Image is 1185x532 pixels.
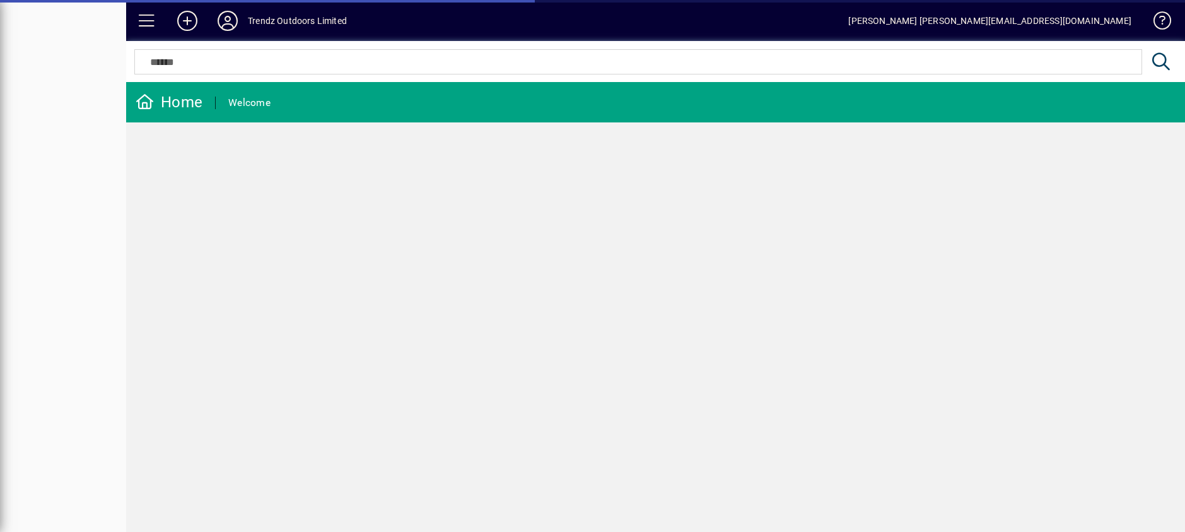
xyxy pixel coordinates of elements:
div: Trendz Outdoors Limited [248,11,347,31]
button: Add [167,9,207,32]
button: Profile [207,9,248,32]
div: Welcome [228,93,271,113]
div: Home [136,92,202,112]
a: Knowledge Base [1144,3,1169,44]
div: [PERSON_NAME] [PERSON_NAME][EMAIL_ADDRESS][DOMAIN_NAME] [848,11,1131,31]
